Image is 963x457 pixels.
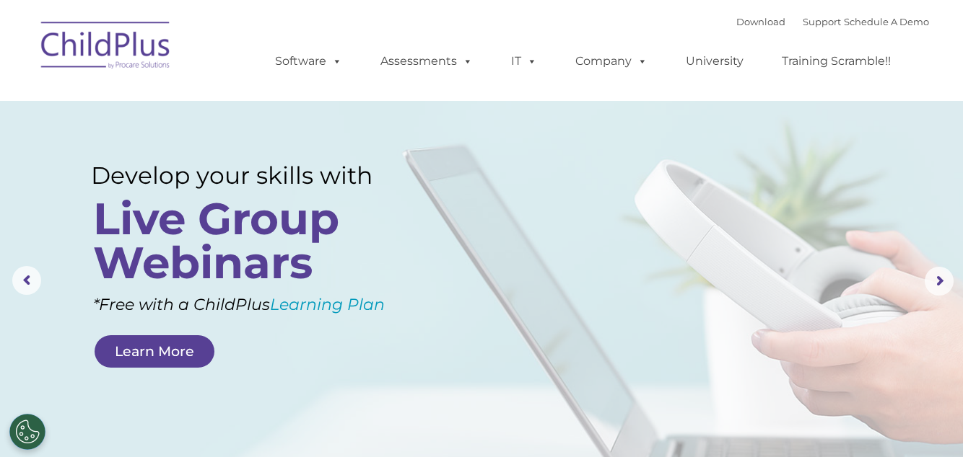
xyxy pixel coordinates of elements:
[736,16,929,27] font: |
[93,197,406,285] rs-layer: Live Group Webinars
[95,335,214,368] a: Learn More
[261,47,357,76] a: Software
[201,95,245,106] span: Last name
[201,154,262,165] span: Phone number
[91,161,409,190] rs-layer: Develop your skills with
[497,47,552,76] a: IT
[844,16,929,27] a: Schedule A Demo
[93,290,433,319] rs-layer: *Free with a ChildPlus
[736,16,785,27] a: Download
[34,12,178,84] img: ChildPlus by Procare Solutions
[767,47,905,76] a: Training Scramble!!
[561,47,662,76] a: Company
[366,47,487,76] a: Assessments
[270,295,385,314] a: Learning Plan
[671,47,758,76] a: University
[803,16,841,27] a: Support
[9,414,45,450] button: Cookies Settings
